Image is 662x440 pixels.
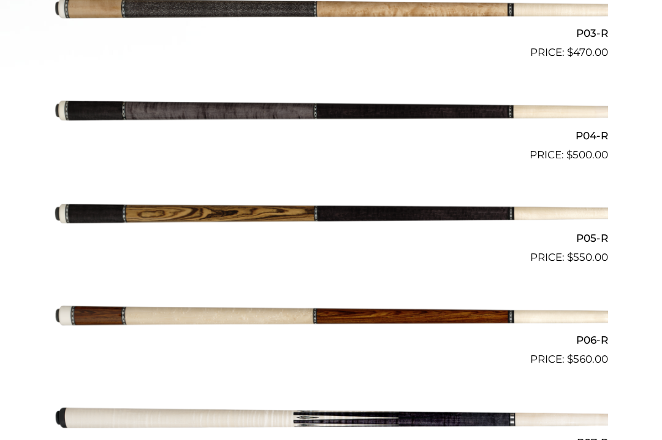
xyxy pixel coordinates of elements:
[567,47,573,59] span: $
[54,66,608,163] a: P04-R $500.00
[567,353,573,366] span: $
[567,47,608,59] bdi: 470.00
[54,169,608,266] a: P05-R $550.00
[567,353,608,366] bdi: 560.00
[54,271,608,368] a: P06-R $560.00
[567,252,608,264] bdi: 550.00
[566,149,573,161] span: $
[567,252,573,264] span: $
[54,271,608,363] img: P06-R
[54,66,608,158] img: P04-R
[54,169,608,261] img: P05-R
[566,149,608,161] bdi: 500.00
